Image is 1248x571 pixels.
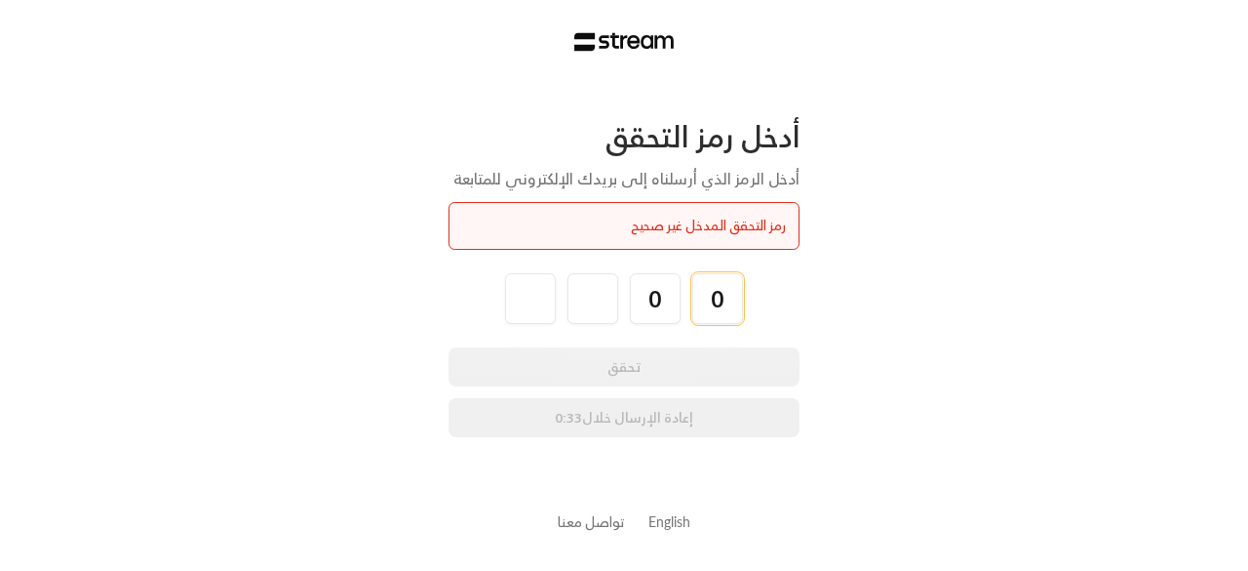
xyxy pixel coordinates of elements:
[558,511,625,532] button: تواصل معنا
[558,510,625,534] a: تواصل معنا
[574,32,675,52] img: Stream Logo
[448,167,799,190] div: أدخل الرمز الذي أرسلناه إلى بريدك الإلكتروني للمتابعة
[462,216,786,236] div: رمز التحقق المدخل غير صحيح
[648,504,690,540] a: English
[448,118,799,155] div: أدخل رمز التحقق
